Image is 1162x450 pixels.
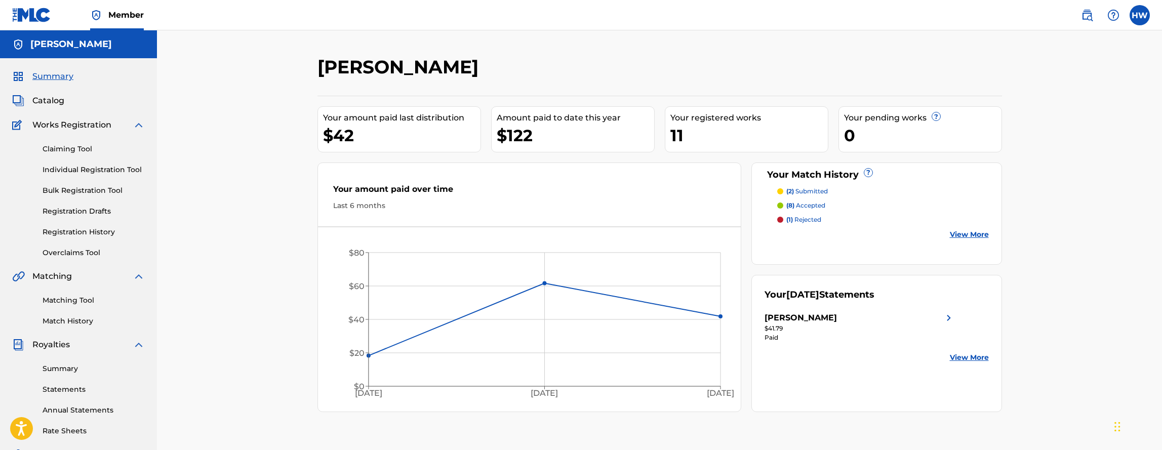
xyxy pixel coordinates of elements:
h5: Harrison Witcher [30,38,112,50]
a: [PERSON_NAME]right chevron icon$41.79Paid [765,312,955,342]
a: (1) rejected [777,215,989,224]
iframe: Chat Widget [1111,401,1162,450]
span: (8) [786,201,794,209]
tspan: $0 [353,382,364,391]
a: (8) accepted [777,201,989,210]
a: Bulk Registration Tool [43,185,145,196]
a: Public Search [1077,5,1097,25]
img: Top Rightsholder [90,9,102,21]
h2: [PERSON_NAME] [317,56,484,78]
span: ? [864,169,872,177]
div: Your Statements [765,288,874,302]
tspan: [DATE] [354,389,382,398]
p: accepted [786,201,825,210]
tspan: [DATE] [707,389,734,398]
iframe: Resource Center [1134,295,1162,376]
a: Individual Registration Tool [43,165,145,175]
div: Your amount paid over time [333,183,726,200]
p: submitted [786,187,828,196]
img: Royalties [12,339,24,351]
tspan: $20 [349,348,364,358]
div: User Menu [1130,5,1150,25]
div: $41.79 [765,324,955,333]
a: Registration Drafts [43,206,145,217]
img: help [1107,9,1119,21]
img: search [1081,9,1093,21]
tspan: [DATE] [531,389,558,398]
div: Your pending works [844,112,1001,124]
a: View More [950,229,989,240]
span: (1) [786,216,793,223]
span: Member [108,9,144,21]
span: Summary [32,70,73,83]
span: Royalties [32,339,70,351]
img: right chevron icon [943,312,955,324]
img: expand [133,119,145,131]
a: Overclaims Tool [43,248,145,258]
span: Matching [32,270,72,282]
span: (2) [786,187,794,195]
tspan: $40 [348,315,364,324]
span: Catalog [32,95,64,107]
a: Rate Sheets [43,426,145,436]
a: Registration History [43,227,145,237]
div: Your Match History [765,168,989,182]
div: Last 6 months [333,200,726,211]
span: ? [932,112,940,120]
span: [DATE] [786,289,819,300]
div: $42 [323,124,480,147]
img: Works Registration [12,119,25,131]
a: Match History [43,316,145,326]
img: Accounts [12,38,24,51]
img: expand [133,270,145,282]
img: Matching [12,270,25,282]
img: expand [133,339,145,351]
div: Your registered works [670,112,828,124]
tspan: $60 [348,281,364,291]
div: 11 [670,124,828,147]
div: $122 [497,124,654,147]
div: Drag [1114,412,1120,442]
div: 0 [844,124,1001,147]
a: (2) submitted [777,187,989,196]
a: Claiming Tool [43,144,145,154]
a: Summary [43,363,145,374]
div: Your amount paid last distribution [323,112,480,124]
div: Help [1103,5,1124,25]
img: Catalog [12,95,24,107]
a: View More [950,352,989,363]
div: Paid [765,333,955,342]
div: Amount paid to date this year [497,112,654,124]
div: [PERSON_NAME] [765,312,837,324]
img: Summary [12,70,24,83]
a: Matching Tool [43,295,145,306]
a: Statements [43,384,145,395]
p: rejected [786,215,821,224]
a: CatalogCatalog [12,95,64,107]
img: MLC Logo [12,8,51,22]
a: Annual Statements [43,405,145,416]
tspan: $80 [348,248,364,258]
a: SummarySummary [12,70,73,83]
span: Works Registration [32,119,111,131]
